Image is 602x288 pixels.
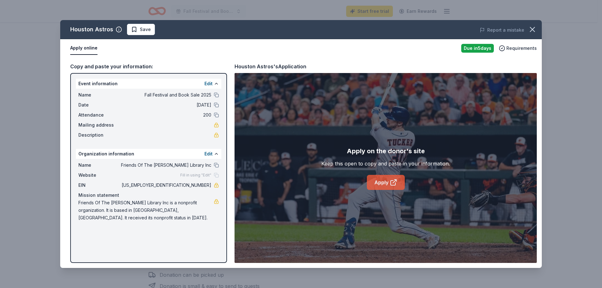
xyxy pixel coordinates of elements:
span: Website [78,171,120,179]
span: Fill in using "Edit" [180,173,211,178]
span: Name [78,91,120,99]
div: Due in 5 days [461,44,494,53]
button: Save [127,24,155,35]
button: Report a mistake [480,26,524,34]
button: Edit [204,150,213,158]
div: Event information [76,79,221,89]
div: Keep this open to copy and paste in your information. [321,160,450,167]
span: Description [78,131,120,139]
button: Edit [204,80,213,87]
div: Copy and paste your information: [70,62,227,71]
span: Friends Of The [PERSON_NAME] Library Inc [120,161,211,169]
div: Mission statement [78,191,219,199]
div: Houston Astros's Application [235,62,306,71]
div: Apply on the donor's site [347,146,425,156]
span: Mailing address [78,121,120,129]
span: Date [78,101,120,109]
span: 200 [120,111,211,119]
a: Apply [367,175,405,190]
span: Attendance [78,111,120,119]
button: Requirements [499,45,537,52]
span: EIN [78,181,120,189]
span: [DATE] [120,101,211,109]
span: Friends Of The [PERSON_NAME] Library Inc is a nonprofit organization. It is based in [GEOGRAPHIC_... [78,199,214,222]
button: Apply online [70,42,98,55]
span: [US_EMPLOYER_IDENTIFICATION_NUMBER] [120,181,211,189]
span: Requirements [506,45,537,52]
span: Name [78,161,120,169]
div: Organization information [76,149,221,159]
div: Houston Astros [70,24,113,34]
span: Fall Festival and Book Sale 2025 [120,91,211,99]
span: Save [140,26,151,33]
